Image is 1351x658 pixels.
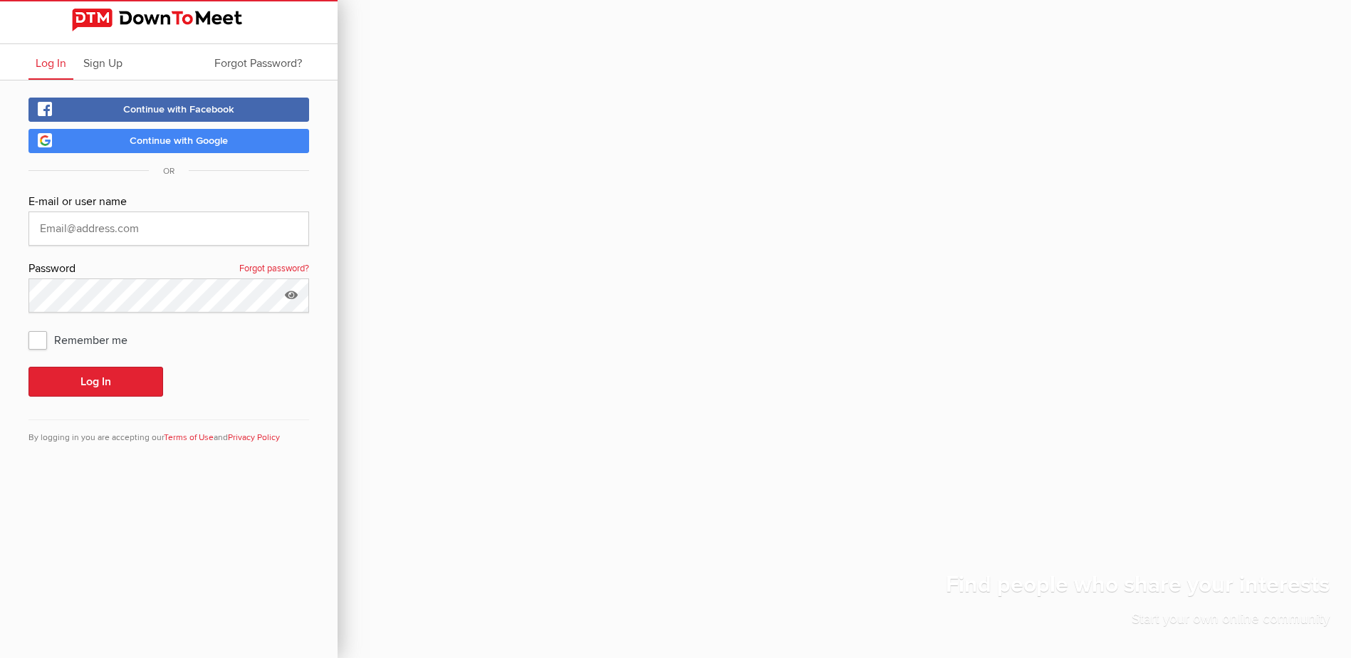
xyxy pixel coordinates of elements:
span: Forgot Password? [214,56,302,70]
a: Continue with Facebook [28,98,309,122]
span: Remember me [28,327,142,352]
a: Sign Up [76,44,130,80]
span: OR [149,166,189,177]
a: Forgot password? [239,260,309,278]
input: Email@address.com [28,211,309,246]
p: Start your own online community [946,609,1330,637]
a: Privacy Policy [228,432,280,443]
span: Continue with Facebook [123,103,234,115]
span: Log In [36,56,66,70]
img: DownToMeet [72,9,266,31]
a: Terms of Use [164,432,214,443]
div: By logging in you are accepting our and [28,419,309,444]
span: Continue with Google [130,135,228,147]
a: Log In [28,44,73,80]
h1: Find people who share your interests [946,570,1330,609]
a: Continue with Google [28,129,309,153]
a: Forgot Password? [207,44,309,80]
div: E-mail or user name [28,193,309,211]
span: Sign Up [83,56,122,70]
button: Log In [28,367,163,397]
div: Password [28,260,309,278]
